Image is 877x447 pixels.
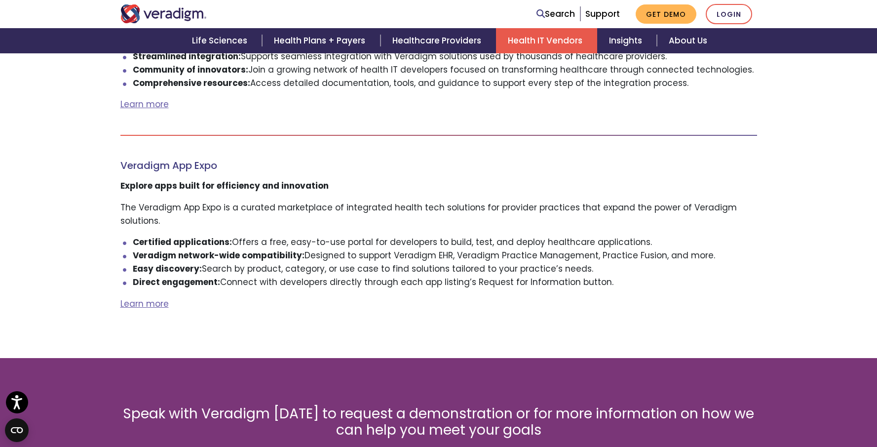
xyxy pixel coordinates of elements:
strong: Easy discovery: [133,263,202,275]
a: Insights [597,28,657,53]
a: About Us [657,28,719,53]
strong: Certified applications: [133,236,232,248]
a: Get Demo [636,4,696,24]
li: Offers a free, easy-to-use portal for developers to build, test, and deploy healthcare applications. [133,236,757,249]
strong: Community of innovators: [133,64,248,76]
li: Search by product, category, or use case to find solutions tailored to your practice’s needs. [133,262,757,276]
li: Connect with developers directly through each app listing’s Request for Information button. [133,276,757,289]
a: Learn more [120,98,169,110]
a: Support [585,8,620,20]
img: Veradigm logo [120,4,207,23]
a: Healthcare Providers [381,28,496,53]
h4: Veradigm App Expo [120,160,757,171]
li: Join a growing network of health IT developers focused on transforming healthcare through connect... [133,63,757,77]
a: Health Plans + Payers [262,28,380,53]
a: Login [706,4,752,24]
a: Life Sciences [180,28,262,53]
a: Search [536,7,575,21]
li: Designed to support Veradigm EHR, Veradigm Practice Management, Practice Fusion, and more. [133,249,757,262]
strong: Veradigm network-wide compatibility: [133,249,305,261]
a: Health IT Vendors [496,28,597,53]
strong: Streamlined integration: [133,50,241,62]
strong: Explore apps built for efficiency and innovation [120,180,329,192]
h2: Speak with Veradigm [DATE] to request a demonstration or for more information on how we can help ... [120,406,757,439]
p: The Veradigm App Expo is a curated marketplace of integrated health tech solutions for provider p... [120,201,757,228]
button: Open CMP widget [5,418,29,442]
strong: Comprehensive resources: [133,77,250,89]
a: Learn more [120,298,169,310]
li: Supports seamless integration with Veradigm solutions used by thousands of healthcare providers. [133,50,757,63]
li: Access detailed documentation, tools, and guidance to support every step of the integration process. [133,77,757,90]
strong: Direct engagement: [133,276,220,288]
